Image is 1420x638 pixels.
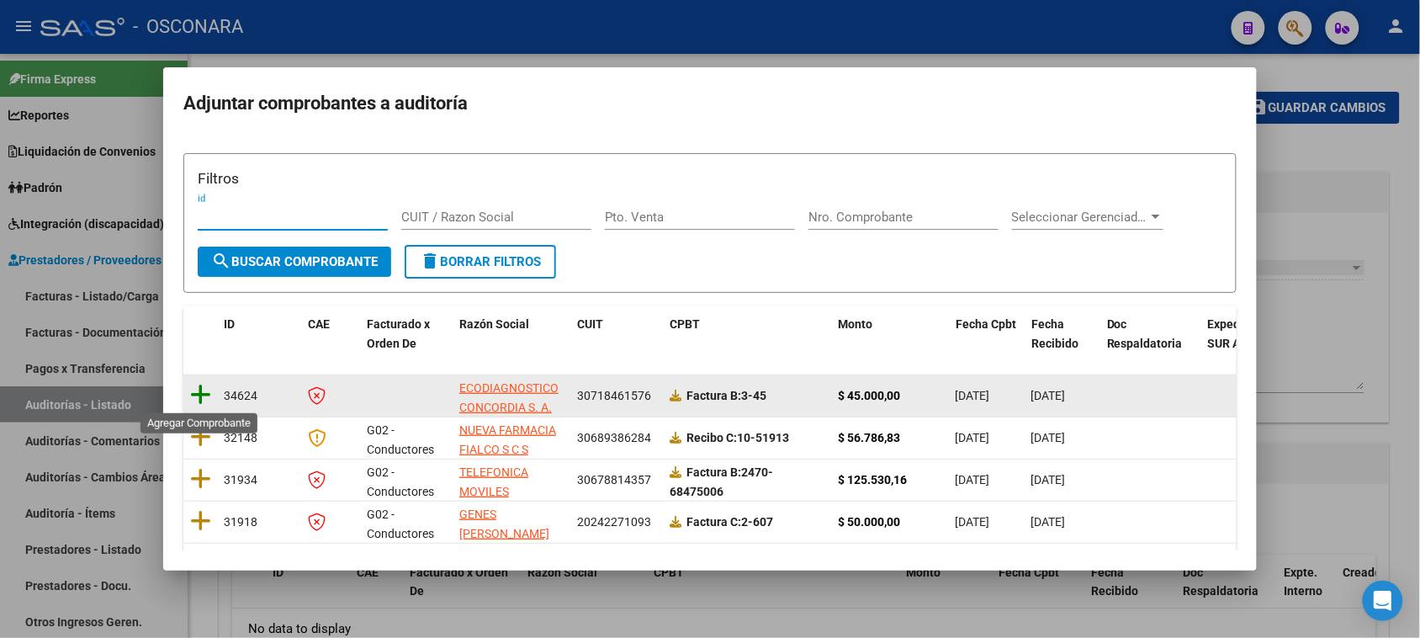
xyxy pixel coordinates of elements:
span: G02 - Conductores Navales Central [367,465,434,536]
span: 20242271093 [577,515,651,529]
datatable-header-cell: Razón Social [453,306,570,362]
span: TELEFONICA MOVILES ARGENTINA SOCIEDAD ANONIMA [459,465,528,556]
datatable-header-cell: Monto [831,306,949,362]
mat-icon: delete [420,251,440,271]
span: Expediente SUR Asociado [1208,317,1283,350]
span: Buscar Comprobante [211,254,378,269]
span: [DATE] [956,473,990,486]
span: [DATE] [1031,473,1066,486]
span: Monto [838,317,872,331]
span: [DATE] [1031,389,1066,402]
span: Recibo C: [686,431,737,444]
strong: $ 50.000,00 [838,515,900,529]
datatable-header-cell: Fecha Recibido [1025,306,1100,362]
datatable-header-cell: Doc Respaldatoria [1100,306,1201,362]
span: [DATE] [956,431,990,444]
span: [DATE] [1031,515,1066,529]
span: [DATE] [956,389,990,402]
datatable-header-cell: CPBT [663,306,831,362]
span: 30689386284 [577,431,651,444]
h3: Filtros [198,167,1222,189]
strong: $ 45.000,00 [838,389,900,402]
span: G02 - Conductores Navales Central [367,508,434,578]
h2: Adjuntar comprobantes a auditoría [183,88,1237,120]
span: ID [224,317,235,331]
span: 31934 [224,473,257,486]
datatable-header-cell: CUIT [570,306,663,362]
strong: 2-607 [686,515,773,529]
span: 31918 [224,515,257,529]
button: Borrar Filtros [405,245,556,279]
mat-icon: search [211,251,231,271]
span: Factura B: [686,389,741,402]
span: ECODIAGNOSTICO CONCORDIA S. A. S. [459,381,559,433]
datatable-header-cell: ID [217,306,301,362]
span: Fecha Cpbt [956,317,1016,331]
div: Open Intercom Messenger [1363,581,1403,621]
span: Fecha Recibido [1031,317,1078,350]
span: [DATE] [956,515,990,529]
span: G02 - Conductores Navales Central [367,423,434,494]
span: Doc Respaldatoria [1107,317,1183,350]
strong: $ 56.786,83 [838,431,900,444]
strong: 3-45 [686,389,766,402]
button: Buscar Comprobante [198,247,391,277]
span: 32148 [224,431,257,444]
span: 34624 [224,389,257,402]
strong: 10-51913 [686,431,789,444]
datatable-header-cell: Fecha Cpbt [949,306,1025,362]
span: CPBT [670,317,700,331]
span: Borrar Filtros [420,254,541,269]
span: CAE [308,317,330,331]
span: Facturado x Orden De [367,317,430,350]
strong: $ 125.530,16 [838,473,907,486]
span: NUEVA FARMACIA FIALCO S C S [459,423,556,456]
strong: 2470-68475006 [670,465,773,498]
datatable-header-cell: Expediente SUR Asociado [1201,306,1294,362]
span: GENES [PERSON_NAME] [459,508,549,540]
span: CUIT [577,317,603,331]
span: Factura C: [686,515,741,529]
span: Razón Social [459,317,529,331]
span: 30718461576 [577,389,651,402]
span: [DATE] [1031,431,1066,444]
span: Factura B: [686,465,741,479]
span: Seleccionar Gerenciador [1012,210,1148,225]
datatable-header-cell: CAE [301,306,360,362]
datatable-header-cell: Facturado x Orden De [360,306,453,362]
span: 30678814357 [577,473,651,486]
